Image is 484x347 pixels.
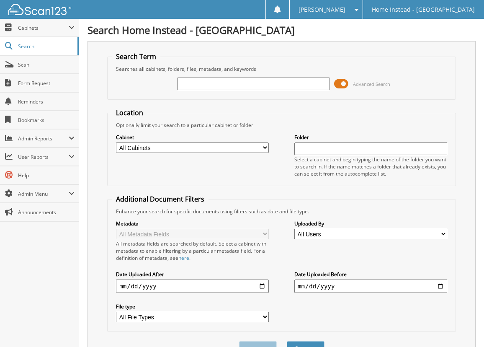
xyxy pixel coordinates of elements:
[299,7,345,12] span: [PERSON_NAME]
[372,7,475,12] span: Home Instead - [GEOGRAPHIC_DATA]
[294,280,447,293] input: end
[18,190,69,197] span: Admin Menu
[18,43,73,50] span: Search
[294,271,447,278] label: Date Uploaded Before
[116,220,269,227] label: Metadata
[18,135,69,142] span: Admin Reports
[294,134,447,141] label: Folder
[88,23,476,37] h1: Search Home Instead - [GEOGRAPHIC_DATA]
[442,307,484,347] iframe: Chat Widget
[112,52,160,61] legend: Search Term
[112,108,147,117] legend: Location
[116,240,269,262] div: All metadata fields are searched by default. Select a cabinet with metadata to enable filtering b...
[112,208,451,215] div: Enhance your search for specific documents using filters such as date and file type.
[18,98,75,105] span: Reminders
[294,156,447,177] div: Select a cabinet and begin typing the name of the folder you want to search in. If the name match...
[8,4,71,15] img: scan123-logo-white.svg
[112,65,451,73] div: Searches all cabinets, folders, files, metadata, and keywords
[116,134,269,141] label: Cabinet
[112,194,209,204] legend: Additional Document Filters
[294,220,447,227] label: Uploaded By
[353,81,390,87] span: Advanced Search
[116,303,269,310] label: File type
[18,24,69,31] span: Cabinets
[112,122,451,129] div: Optionally limit your search to a particular cabinet or folder
[178,254,189,262] a: here
[18,117,75,124] span: Bookmarks
[18,80,75,87] span: Form Request
[116,280,269,293] input: start
[18,61,75,68] span: Scan
[18,153,69,161] span: User Reports
[116,271,269,278] label: Date Uploaded After
[18,172,75,179] span: Help
[18,209,75,216] span: Announcements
